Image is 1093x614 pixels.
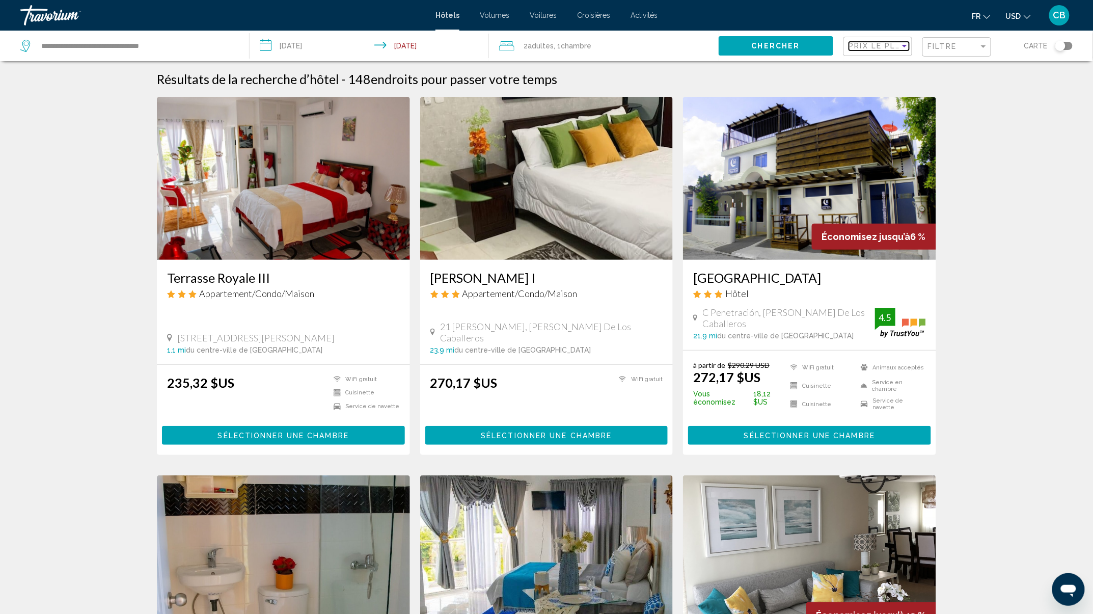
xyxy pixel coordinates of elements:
[688,429,931,440] a: Sélectionner une chambre
[528,42,554,50] span: Adultes
[812,224,936,250] div: 6 %
[430,375,498,390] ins: 270,17 $US
[688,426,931,445] button: Sélectionner une chambre
[177,332,335,343] span: [STREET_ADDRESS][PERSON_NAME]
[167,288,400,299] div: Appartement 3 étoiles
[250,31,489,61] button: Date d’arrivée : 7 sept. 2025 Date de départ : 14 sept. 2025
[922,37,991,58] button: Filtre
[693,390,751,406] span: Vous économisez
[972,12,981,20] span: Fr
[430,270,663,285] a: [PERSON_NAME] I
[725,288,749,299] span: Hôtel
[480,11,509,19] a: Volumes
[425,426,668,445] button: Sélectionner une chambre
[872,379,926,392] font: Service en chambre
[683,97,936,260] img: Image de l’hôtel
[524,42,528,50] font: 2
[928,42,957,50] span: Filtre
[455,346,591,354] span: du centre-ville de [GEOGRAPHIC_DATA]
[1048,41,1073,50] button: Basculer la carte
[430,346,455,354] span: 23.9 mi
[435,11,459,19] a: Hôtels
[425,429,668,440] a: Sélectionner une chambre
[371,71,557,87] span: endroits pour passer votre temps
[341,71,345,87] span: -
[346,403,400,410] font: Service de navette
[849,42,909,51] mat-select: Trier par
[167,346,186,354] span: 1.1 mi
[489,31,718,61] button: Voyageurs : 2 adultes, 0 enfants
[440,321,663,343] span: 21 [PERSON_NAME], [PERSON_NAME] de los Caballeros
[803,383,832,389] font: Cuisinette
[693,332,717,340] span: 21.9 mi
[693,270,926,285] a: [GEOGRAPHIC_DATA]
[157,71,339,87] h1: Résultats de la recherche d’hôtel
[162,429,405,440] a: Sélectionner une chambre
[719,36,833,55] button: Chercher
[693,361,725,369] span: à partir de
[167,270,400,285] a: Terrasse Royale III
[873,364,924,371] font: Animaux acceptés
[728,361,770,369] del: $290.29 USD
[1052,573,1085,606] iframe: Bouton de lancement de la fenêtre de messagerie
[875,308,926,338] img: trustyou-badge.svg
[803,364,834,371] font: WiFi gratuit
[875,311,895,324] div: 4.5
[186,346,322,354] span: du centre-ville de [GEOGRAPHIC_DATA]
[1006,12,1021,20] span: USD
[631,11,658,19] a: Activités
[752,42,800,50] span: Chercher
[481,432,612,440] span: Sélectionner une chambre
[462,288,578,299] span: Appartement/Condo/Maison
[20,5,425,25] a: Travorium
[972,9,991,23] button: Changer la langue
[348,71,557,87] h2: 148
[849,42,928,50] span: Prix le plus bas
[346,376,377,383] font: WiFi gratuit
[167,375,234,390] ins: 235,32 $US
[420,97,673,260] img: Image de l’hôtel
[1024,39,1048,53] span: Carte
[162,426,405,445] button: Sélectionner une chambre
[218,432,349,440] span: Sélectionner une chambre
[577,11,610,19] a: Croisières
[631,376,663,383] font: WiFi gratuit
[693,369,760,385] ins: 272,17 $US
[346,389,375,396] font: Cuisinette
[530,11,557,19] a: Voitures
[754,390,785,406] font: 18,12 $US
[744,432,875,440] span: Sélectionner une chambre
[1006,9,1031,23] button: Changer de devise
[561,42,591,50] span: Chambre
[1046,5,1073,26] button: Menu utilisateur
[703,307,875,329] span: C Penetración, [PERSON_NAME] De Los Caballeros
[157,97,410,260] img: Image de l’hôtel
[822,231,911,242] span: Économisez jusqu’à
[803,401,832,408] font: Cuisinette
[430,288,663,299] div: Appartement 3 étoiles
[1053,10,1066,20] span: CB
[717,332,854,340] span: du centre-ville de [GEOGRAPHIC_DATA]
[554,42,561,50] font: , 1
[873,397,926,411] font: Service de navette
[199,288,314,299] span: Appartement/Condo/Maison
[693,288,926,299] div: Hôtel 3 étoiles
